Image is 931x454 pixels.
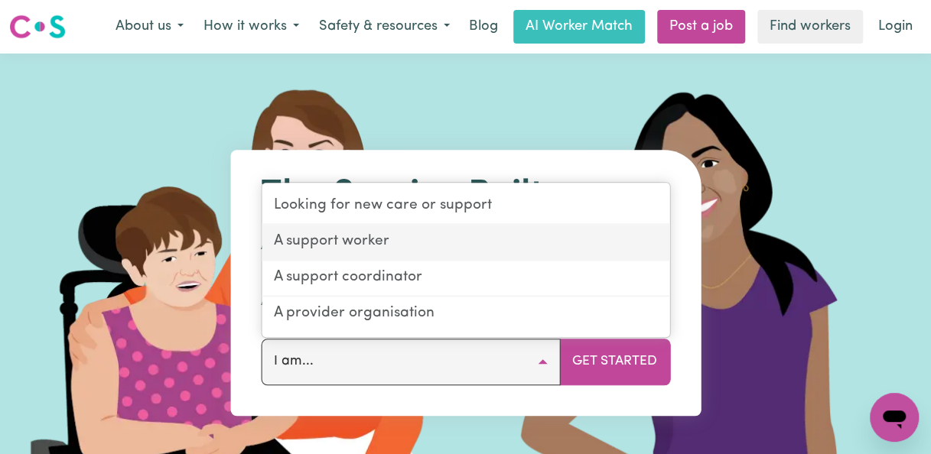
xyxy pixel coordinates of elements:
a: Login [869,10,922,44]
a: Blog [460,10,507,44]
a: A provider organisation [262,297,669,331]
a: A support worker [262,225,669,261]
a: Post a job [657,10,745,44]
a: Find workers [757,10,863,44]
img: Careseekers logo [9,13,66,41]
button: About us [106,11,194,43]
a: Careseekers logo [9,9,66,44]
button: Get Started [559,339,670,384]
a: AI Worker Match [513,10,645,44]
button: I am... [261,339,560,384]
div: I am... [261,183,670,338]
a: Looking for new care or support [262,190,669,225]
h1: The Service Built Around You [261,174,670,262]
button: Safety & resources [309,11,460,43]
iframe: Button to launch messaging window [870,393,919,442]
a: A support coordinator [262,261,669,297]
button: How it works [194,11,309,43]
